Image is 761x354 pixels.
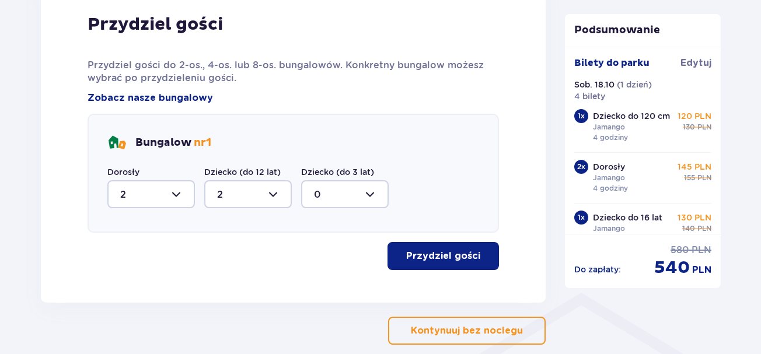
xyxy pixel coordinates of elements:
[697,173,711,183] span: PLN
[697,122,711,132] span: PLN
[107,134,126,152] img: bungalows Icon
[574,160,588,174] div: 2 x
[654,257,690,279] span: 540
[204,166,281,178] label: Dziecko (do 12 lat)
[692,244,711,257] span: PLN
[88,13,223,36] p: Przydziel gości
[682,223,695,234] span: 140
[574,79,615,90] p: Sob. 18.10
[593,183,628,194] p: 4 godziny
[411,324,523,337] p: Kontynuuj bez noclegu
[574,57,650,69] p: Bilety do parku
[683,122,695,132] span: 130
[574,90,605,102] p: 4 bilety
[680,57,711,69] span: Edytuj
[574,211,588,225] div: 1 x
[593,132,628,143] p: 4 godziny
[697,223,711,234] span: PLN
[678,161,711,173] p: 145 PLN
[593,173,625,183] p: Jamango
[692,264,711,276] span: PLN
[565,23,721,37] p: Podsumowanie
[388,317,546,345] button: Kontynuuj bez noclegu
[135,136,211,150] p: Bungalow
[406,250,480,262] p: Przydziel gości
[593,110,670,122] p: Dziecko do 120 cm
[593,223,625,234] p: Jamango
[684,173,695,183] span: 155
[194,136,211,149] span: nr 1
[617,79,652,90] p: ( 1 dzień )
[678,212,711,223] p: 130 PLN
[301,166,374,178] label: Dziecko (do 3 lat)
[388,242,499,270] button: Przydziel gości
[593,122,625,132] p: Jamango
[88,59,499,85] p: Przydziel gości do 2-os., 4-os. lub 8-os. bungalowów. Konkretny bungalow możesz wybrać po przydzi...
[107,166,139,178] label: Dorosły
[88,92,213,104] a: Zobacz nasze bungalowy
[593,212,662,223] p: Dziecko do 16 lat
[574,264,621,275] p: Do zapłaty :
[593,161,625,173] p: Dorosły
[678,110,711,122] p: 120 PLN
[574,109,588,123] div: 1 x
[671,244,689,257] span: 580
